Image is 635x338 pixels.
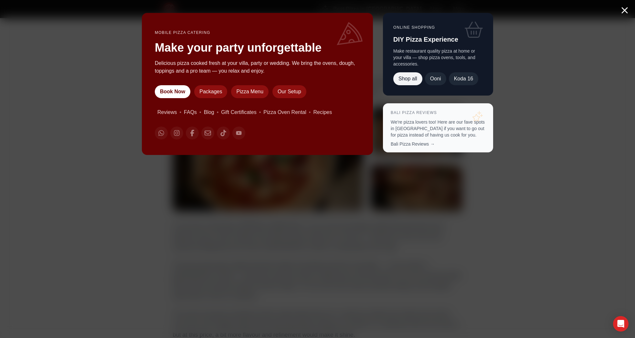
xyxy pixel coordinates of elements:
span: • [217,108,218,116]
a: Pizza Menu [231,85,269,98]
div: Open Intercom Messenger [613,316,629,332]
a: Online Shopping [393,25,435,30]
a: Reviews [157,108,177,116]
a: Our Setup [272,85,306,98]
a: Packages [194,85,227,98]
span: • [199,108,201,116]
a: Pizza Oven Rental [263,108,306,116]
a: FAQs [184,108,197,116]
a: Shop all [393,72,422,85]
a: Koda 16 [449,72,479,85]
button: Close menu [619,5,630,15]
a: Gift Certificates [221,108,256,116]
h3: DIY Pizza Experience [393,35,483,44]
span: • [179,108,181,116]
h2: Make your party unforgettable [155,41,360,54]
p: Delicious pizza cooked fresh at your villa, party or wedding. We bring the ovens, dough, toppings... [155,59,360,75]
p: Make restaurant quality pizza at home or your villa — shop pizza ovens, tools, and accessories. [393,48,483,67]
span: • [309,108,311,116]
a: Bali Pizza Reviews [391,110,437,115]
a: Blog [204,108,214,116]
a: Bali Pizza Reviews → [391,141,435,147]
a: Book Now [155,85,190,98]
span: • [259,108,261,116]
a: Ooni [425,72,446,85]
a: Recipes [313,108,332,116]
a: Mobile Pizza Catering [155,30,210,35]
p: We're pizza lovers too! Here are our fave spots in [GEOGRAPHIC_DATA] if you want to go out for pi... [391,119,485,138]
